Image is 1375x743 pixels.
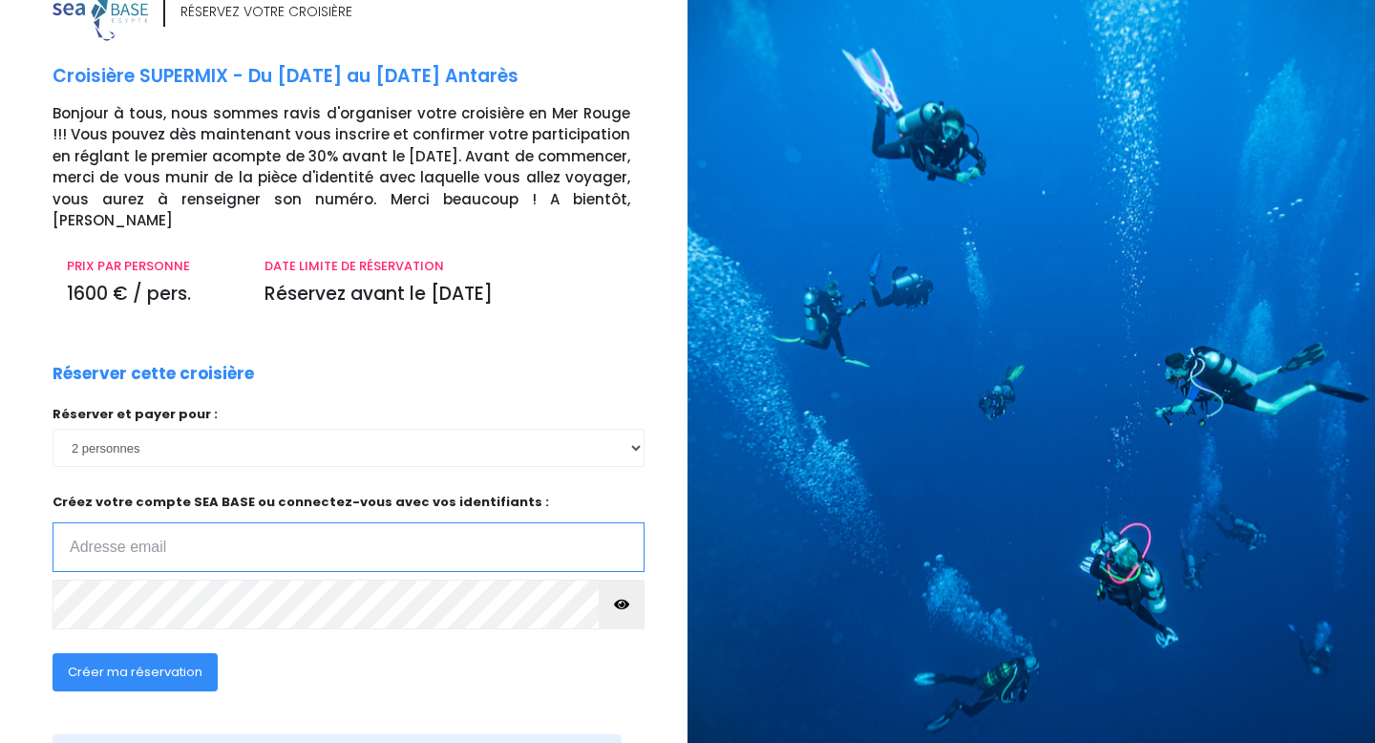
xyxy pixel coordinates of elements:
span: Créer ma réservation [68,663,202,681]
p: Créez votre compte SEA BASE ou connectez-vous avec vos identifiants : [53,493,645,572]
p: PRIX PAR PERSONNE [67,257,236,276]
p: DATE LIMITE DE RÉSERVATION [264,257,630,276]
p: Réserver cette croisière [53,362,254,387]
p: Bonjour à tous, nous sommes ravis d'organiser votre croisière en Mer Rouge !!! Vous pouvez dès ma... [53,103,673,232]
p: Réservez avant le [DATE] [264,281,630,308]
p: Réserver et payer pour : [53,405,645,424]
div: RÉSERVEZ VOTRE CROISIÈRE [180,2,352,22]
input: Adresse email [53,522,645,572]
p: Croisière SUPERMIX - Du [DATE] au [DATE] Antarès [53,63,673,91]
button: Créer ma réservation [53,653,218,691]
p: 1600 € / pers. [67,281,236,308]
